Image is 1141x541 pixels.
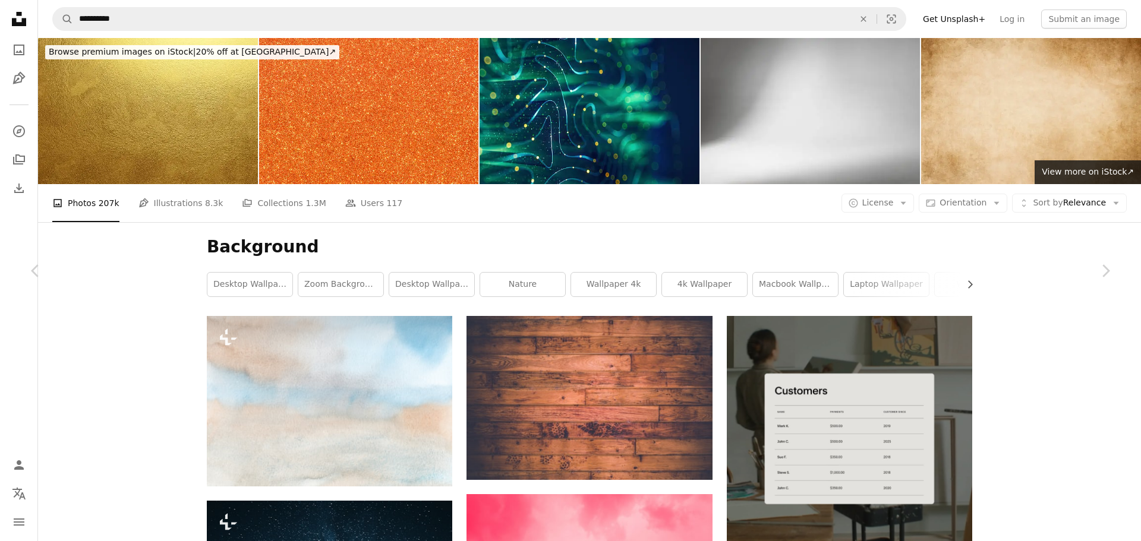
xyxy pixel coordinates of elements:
[52,7,906,31] form: Find visuals sitewide
[467,393,712,403] a: brown wooden board
[916,10,992,29] a: Get Unsplash+
[7,67,31,90] a: Illustrations
[298,273,383,296] a: zoom background
[7,38,31,62] a: Photos
[207,273,292,296] a: desktop wallpapers
[959,273,972,296] button: scroll list to the right
[49,47,336,56] span: 20% off at [GEOGRAPHIC_DATA] ↗
[7,453,31,477] a: Log in / Sign up
[138,184,223,222] a: Illustrations 8.3k
[921,38,1141,184] img: Grunge paper texture or background.
[1035,160,1141,184] a: View more on iStock↗
[49,47,196,56] span: Browse premium images on iStock |
[1041,10,1127,29] button: Submit an image
[701,38,921,184] img: Abstract white background
[53,8,73,30] button: Search Unsplash
[467,316,712,479] img: brown wooden board
[7,510,31,534] button: Menu
[862,198,894,207] span: License
[1070,214,1141,328] a: Next
[345,184,402,222] a: Users 117
[850,8,877,30] button: Clear
[1033,198,1063,207] span: Sort by
[480,273,565,296] a: nature
[205,197,223,210] span: 8.3k
[844,273,929,296] a: laptop wallpaper
[305,197,326,210] span: 1.3M
[38,38,258,184] img: Brushed Gold
[242,184,326,222] a: Collections 1.3M
[7,176,31,200] a: Download History
[386,197,402,210] span: 117
[38,38,346,67] a: Browse premium images on iStock|20% off at [GEOGRAPHIC_DATA]↗
[1012,194,1127,213] button: Sort byRelevance
[480,38,699,184] img: Technology Background with Flowing Lines and Light Particles
[919,194,1007,213] button: Orientation
[571,273,656,296] a: wallpaper 4k
[7,482,31,505] button: Language
[1042,167,1134,176] span: View more on iStock ↗
[1033,197,1106,209] span: Relevance
[207,236,972,258] h1: Background
[992,10,1032,29] a: Log in
[753,273,838,296] a: macbook wallpaper
[207,396,452,406] a: a watercolor painting of a sky with clouds
[7,148,31,172] a: Collections
[940,198,986,207] span: Orientation
[389,273,474,296] a: desktop wallpaper
[7,119,31,143] a: Explore
[877,8,906,30] button: Visual search
[841,194,915,213] button: License
[259,38,479,184] img: orange glitter texture abstract background
[935,273,1020,296] a: wallpaper
[662,273,747,296] a: 4k wallpaper
[207,316,452,486] img: a watercolor painting of a sky with clouds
